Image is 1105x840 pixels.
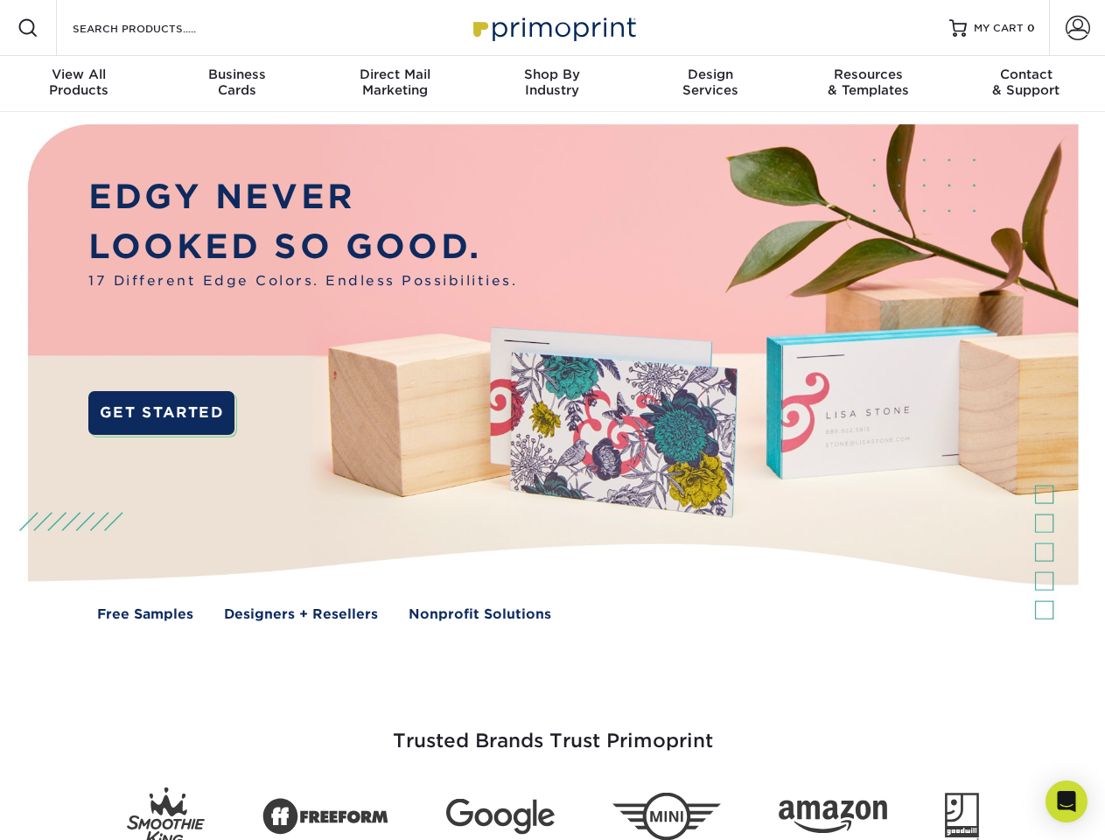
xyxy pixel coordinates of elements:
div: & Support [948,66,1105,98]
a: Contact& Support [948,56,1105,112]
div: Marketing [316,66,473,98]
img: Amazon [779,801,887,834]
a: Resources& Templates [789,56,947,112]
span: Design [632,66,789,82]
img: Goodwill [945,793,979,840]
span: Direct Mail [316,66,473,82]
div: & Templates [789,66,947,98]
a: Designers + Resellers [224,605,378,625]
div: Industry [473,66,631,98]
iframe: Google Customer Reviews [4,787,149,834]
span: 0 [1027,22,1035,34]
div: Open Intercom Messenger [1046,780,1088,822]
img: Primoprint [465,9,640,46]
div: Services [632,66,789,98]
p: LOOKED SO GOOD. [88,222,517,272]
span: Resources [789,66,947,82]
div: Cards [157,66,315,98]
span: Contact [948,66,1105,82]
span: 17 Different Edge Colors. Endless Possibilities. [88,271,517,291]
a: DesignServices [632,56,789,112]
input: SEARCH PRODUCTS..... [71,17,241,38]
a: BusinessCards [157,56,315,112]
a: Free Samples [97,605,193,625]
span: Business [157,66,315,82]
span: Shop By [473,66,631,82]
a: Shop ByIndustry [473,56,631,112]
a: Nonprofit Solutions [409,605,551,625]
span: MY CART [974,21,1024,36]
a: GET STARTED [88,391,234,435]
img: Google [446,799,555,835]
h3: Trusted Brands Trust Primoprint [41,688,1065,773]
p: EDGY NEVER [88,172,517,222]
a: Direct MailMarketing [316,56,473,112]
